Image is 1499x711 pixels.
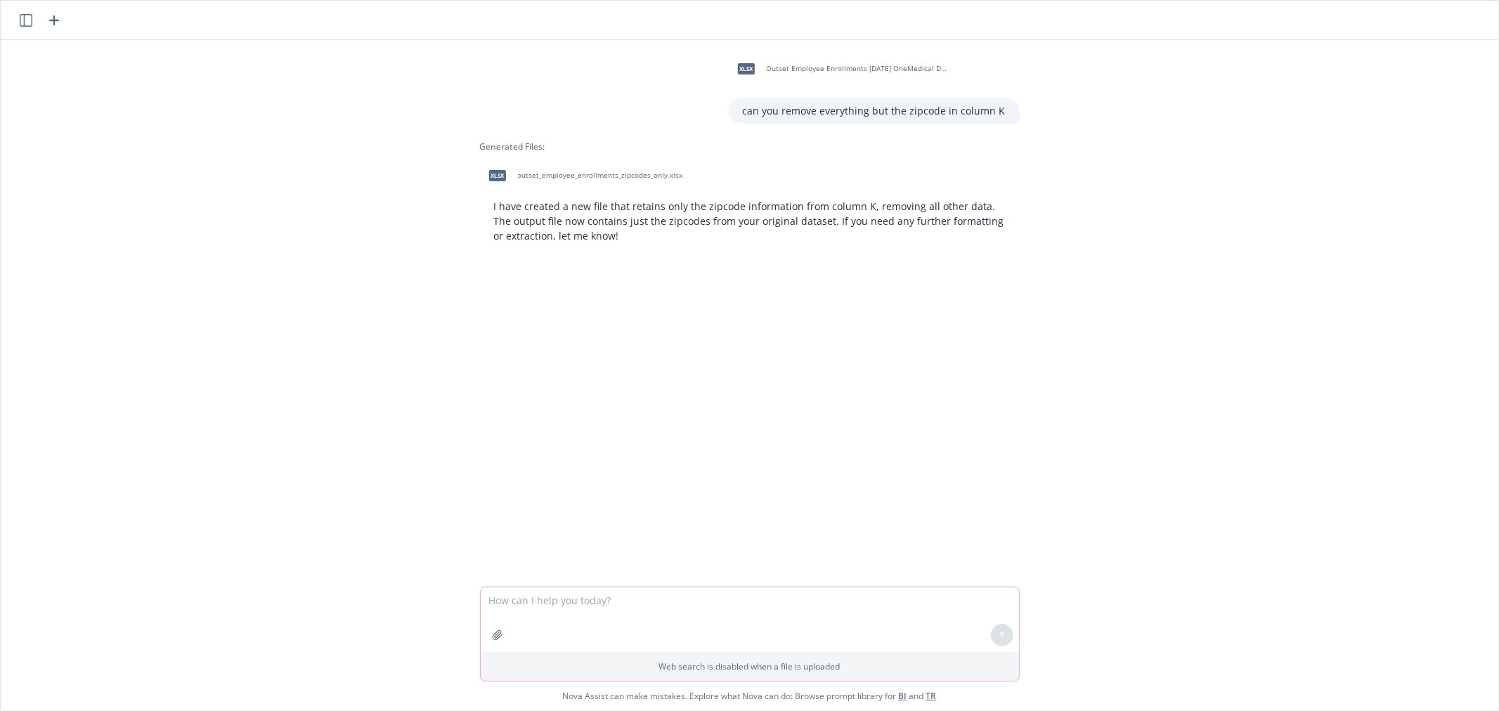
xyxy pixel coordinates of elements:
[480,158,686,193] div: xlsxoutset_employee_enrollments_zipcodes_only.xlsx
[489,170,506,181] span: xlsx
[738,63,755,74] span: xlsx
[899,690,907,702] a: BI
[518,171,683,180] span: outset_employee_enrollments_zipcodes_only.xlsx
[489,660,1011,672] p: Web search is disabled when a file is uploaded
[6,681,1493,710] span: Nova Assist can make mistakes. Explore what Nova can do: Browse prompt library for and
[729,51,954,86] div: xlsxOutset Employee Enrollments [DATE] OneMedical Data.xlsx
[767,64,951,73] span: Outset Employee Enrollments [DATE] OneMedical Data.xlsx
[743,103,1006,118] p: can you remove everything but the zipcode in column K
[494,199,1006,243] p: I have created a new file that retains only the zipcode information from column K, removing all o...
[480,141,1020,152] div: Generated Files:
[926,690,937,702] a: TR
